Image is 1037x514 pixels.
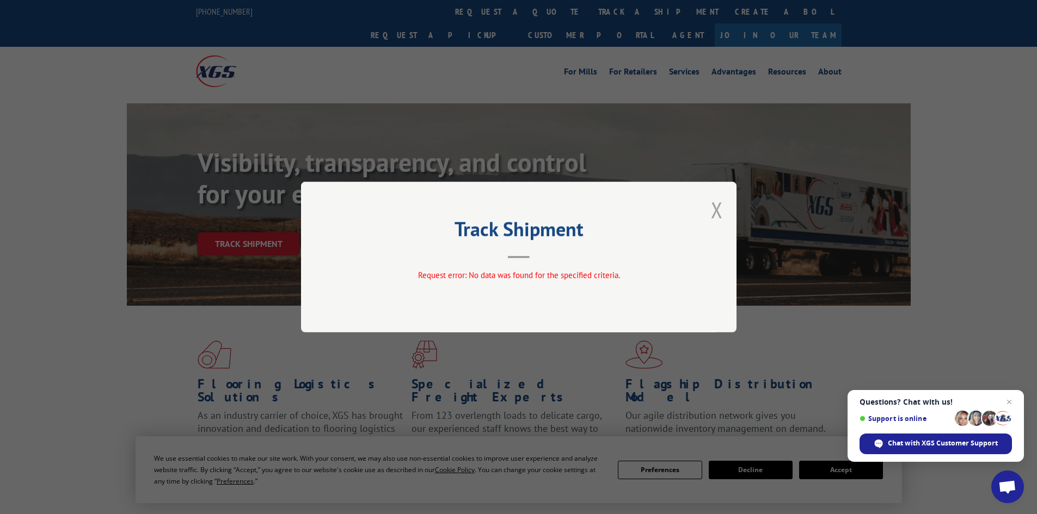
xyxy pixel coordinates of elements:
[860,414,951,423] span: Support is online
[860,434,1012,454] span: Chat with XGS Customer Support
[888,438,998,448] span: Chat with XGS Customer Support
[860,398,1012,406] span: Questions? Chat with us!
[991,470,1024,503] a: Open chat
[418,270,619,280] span: Request error: No data was found for the specified criteria.
[355,221,682,242] h2: Track Shipment
[711,195,723,224] button: Close modal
